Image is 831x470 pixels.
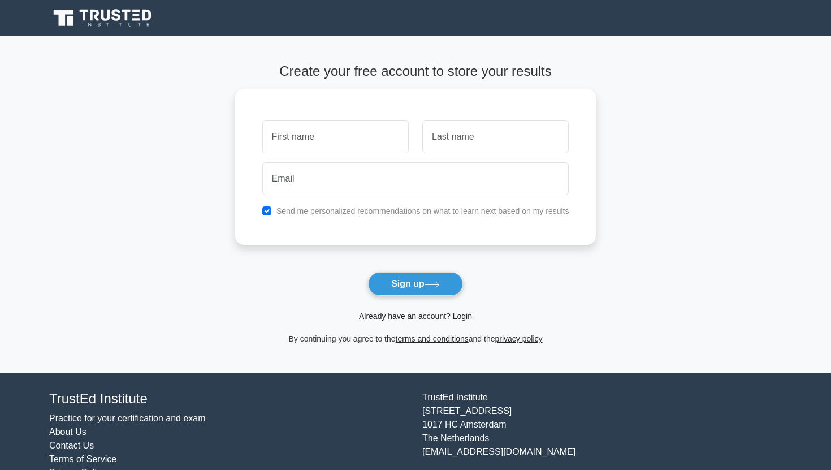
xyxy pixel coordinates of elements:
[262,162,569,195] input: Email
[495,334,543,343] a: privacy policy
[49,441,94,450] a: Contact Us
[49,454,116,464] a: Terms of Service
[228,332,603,346] div: By continuing you agree to the and the
[359,312,472,321] a: Already have an account? Login
[235,63,596,80] h4: Create your free account to store your results
[276,206,569,215] label: Send me personalized recommendations on what to learn next based on my results
[49,427,86,437] a: About Us
[368,272,463,296] button: Sign up
[262,120,409,153] input: First name
[396,334,469,343] a: terms and conditions
[422,120,569,153] input: Last name
[49,391,409,407] h4: TrustEd Institute
[49,413,206,423] a: Practice for your certification and exam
